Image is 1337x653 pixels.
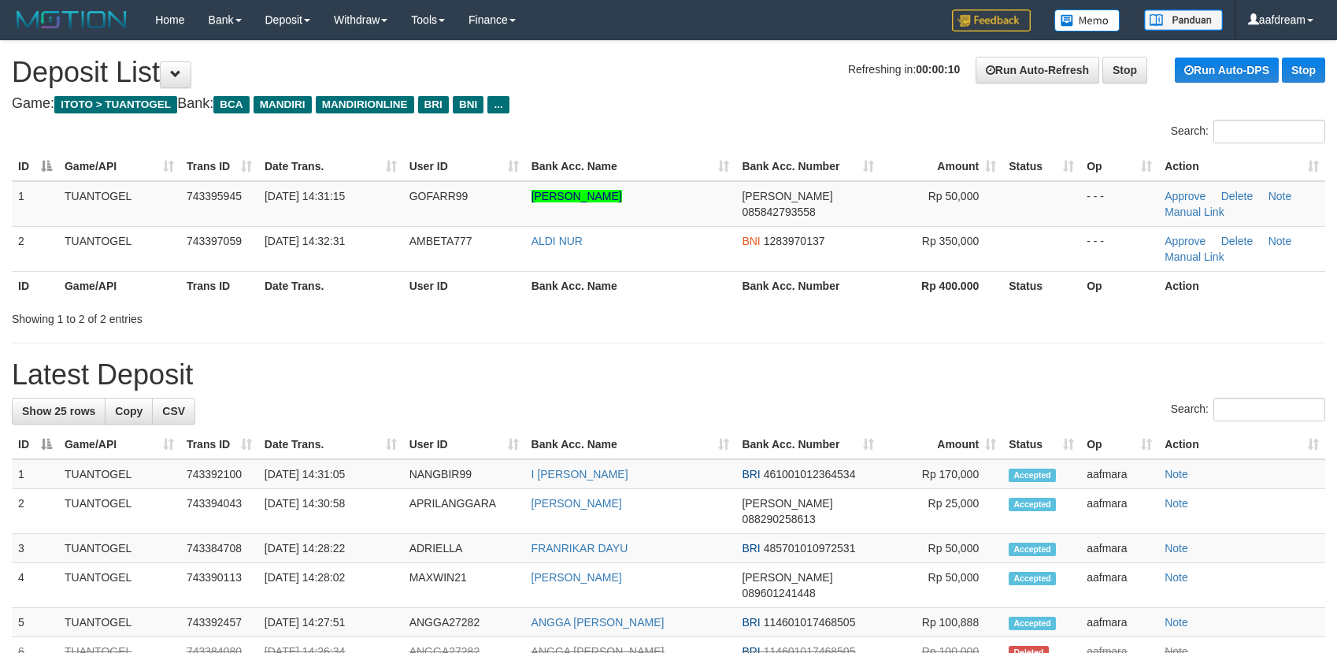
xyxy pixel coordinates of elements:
th: Action: activate to sort column ascending [1158,430,1325,459]
h4: Game: Bank: [12,96,1325,112]
span: Rp 50,000 [928,190,980,202]
span: Rp 350,000 [922,235,979,247]
th: Bank Acc. Name: activate to sort column ascending [525,430,736,459]
td: TUANTOGEL [58,226,180,271]
img: Button%20Memo.svg [1054,9,1120,32]
th: Op [1080,271,1158,300]
th: User ID [403,271,525,300]
img: panduan.png [1144,9,1223,31]
span: MANDIRI [254,96,312,113]
span: Accepted [1009,543,1056,556]
th: ID: activate to sort column descending [12,430,58,459]
a: [PERSON_NAME] [531,497,622,510]
td: 743390113 [180,563,258,608]
span: BRI [742,468,760,480]
span: Copy 085842793558 to clipboard [742,206,815,218]
label: Search: [1171,120,1325,143]
a: Note [1165,571,1188,584]
span: Accepted [1009,617,1056,630]
a: Note [1268,190,1292,202]
td: Rp 25,000 [880,489,1002,534]
th: Date Trans.: activate to sort column ascending [258,152,403,181]
a: Note [1165,468,1188,480]
td: NANGBIR99 [403,459,525,489]
span: Copy [115,405,143,417]
td: [DATE] 14:31:05 [258,459,403,489]
span: CSV [162,405,185,417]
span: BCA [213,96,249,113]
td: TUANTOGEL [58,459,180,489]
a: ALDI NUR [531,235,583,247]
span: Accepted [1009,572,1056,585]
a: Approve [1165,235,1206,247]
a: [PERSON_NAME] [531,190,622,202]
th: User ID: activate to sort column ascending [403,152,525,181]
td: 4 [12,563,58,608]
td: TUANTOGEL [58,608,180,637]
th: Status: activate to sort column ascending [1002,152,1080,181]
span: BNI [453,96,483,113]
span: [DATE] 14:31:15 [265,190,345,202]
th: Date Trans.: activate to sort column ascending [258,430,403,459]
img: Feedback.jpg [952,9,1031,32]
th: Status: activate to sort column ascending [1002,430,1080,459]
th: Op: activate to sort column ascending [1080,430,1158,459]
td: Rp 50,000 [880,563,1002,608]
th: Bank Acc. Name: activate to sort column ascending [525,152,736,181]
td: [DATE] 14:27:51 [258,608,403,637]
a: Stop [1102,57,1147,83]
span: GOFARR99 [409,190,469,202]
td: TUANTOGEL [58,534,180,563]
td: TUANTOGEL [58,489,180,534]
a: Delete [1221,235,1253,247]
th: Trans ID [180,271,258,300]
th: Game/API: activate to sort column ascending [58,152,180,181]
td: 2 [12,226,58,271]
span: ... [487,96,509,113]
th: Status [1002,271,1080,300]
th: Bank Acc. Number: activate to sort column ascending [735,430,880,459]
span: 743397059 [187,235,242,247]
a: [PERSON_NAME] [531,571,622,584]
span: Accepted [1009,498,1056,511]
th: Game/API [58,271,180,300]
td: aafmara [1080,563,1158,608]
td: MAXWIN21 [403,563,525,608]
span: BRI [418,96,449,113]
span: Copy 114601017468505 to clipboard [764,616,856,629]
a: ANGGA [PERSON_NAME] [531,616,665,629]
a: Delete [1221,190,1253,202]
td: Rp 50,000 [880,534,1002,563]
span: ITOTO > TUANTOGEL [54,96,177,113]
span: BNI [742,235,760,247]
a: Manual Link [1165,250,1224,263]
span: BRI [742,616,760,629]
a: Run Auto-Refresh [976,57,1099,83]
th: Bank Acc. Name [525,271,736,300]
h1: Latest Deposit [12,359,1325,391]
a: Note [1165,497,1188,510]
th: Rp 400.000 [880,271,1002,300]
td: - - - [1080,181,1158,227]
a: Approve [1165,190,1206,202]
th: Action [1158,271,1325,300]
a: Run Auto-DPS [1175,58,1279,83]
th: Date Trans. [258,271,403,300]
strong: 00:00:10 [916,63,960,76]
td: 3 [12,534,58,563]
span: Show 25 rows [22,405,95,417]
input: Search: [1213,120,1325,143]
span: Copy 485701010972531 to clipboard [764,542,856,555]
a: Show 25 rows [12,398,106,425]
td: ADRIELLA [403,534,525,563]
td: 1 [12,459,58,489]
span: [DATE] 14:32:31 [265,235,345,247]
td: Rp 170,000 [880,459,1002,489]
th: Game/API: activate to sort column ascending [58,430,180,459]
td: 1 [12,181,58,227]
td: 2 [12,489,58,534]
div: Showing 1 to 2 of 2 entries [12,305,546,327]
td: ANGGA27282 [403,608,525,637]
span: [PERSON_NAME] [742,497,832,510]
span: Accepted [1009,469,1056,482]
